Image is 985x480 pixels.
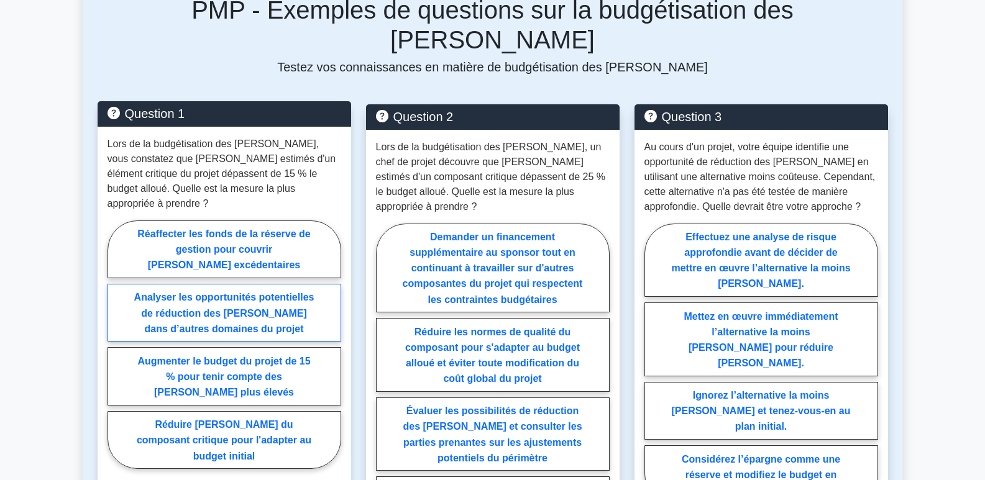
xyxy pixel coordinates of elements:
[644,142,876,212] font: Au cours d'un projet, votre équipe identifie une opportunité de réduction des [PERSON_NAME] en ut...
[376,142,606,212] font: Lors de la budgétisation des [PERSON_NAME], un chef de projet découvre que [PERSON_NAME] estimés ...
[137,356,310,397] font: Augmenter le budget du projet de 15 % pour tenir compte des [PERSON_NAME] plus élevés
[137,229,310,270] font: Réaffecter les fonds de la réserve de gestion pour couvrir [PERSON_NAME] excédentaires
[137,419,311,461] font: Réduire [PERSON_NAME] du composant critique pour l'adapter au budget initial
[671,390,850,432] font: Ignorez l’alternative la moins [PERSON_NAME] et tenez-vous-en au plan initial.
[277,60,708,74] font: Testez vos connaissances en matière de budgétisation des [PERSON_NAME]
[684,310,838,368] font: Mettez en œuvre immédiatement l’alternative la moins [PERSON_NAME] pour réduire [PERSON_NAME].
[108,138,336,209] font: Lors de la budgétisation des [PERSON_NAME], vous constatez que [PERSON_NAME] estimés d'un élément...
[403,232,583,305] font: Demander un financement supplémentaire au sponsor tout en continuant à travailler sur d'autres co...
[134,292,314,333] font: Analyser les opportunités potentielles de réduction des [PERSON_NAME] dans d’autres domaines du p...
[662,110,722,124] font: Question 3
[403,405,582,463] font: Évaluer les possibilités de réduction des [PERSON_NAME] et consulter les parties prenantes sur le...
[125,107,185,120] font: Question 1
[671,232,850,289] font: Effectuez une analyse de risque approfondie avant de décider de mettre en œuvre l’alternative la ...
[405,326,580,383] font: Réduire les normes de qualité du composant pour s'adapter au budget alloué et éviter toute modifi...
[393,110,454,124] font: Question 2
